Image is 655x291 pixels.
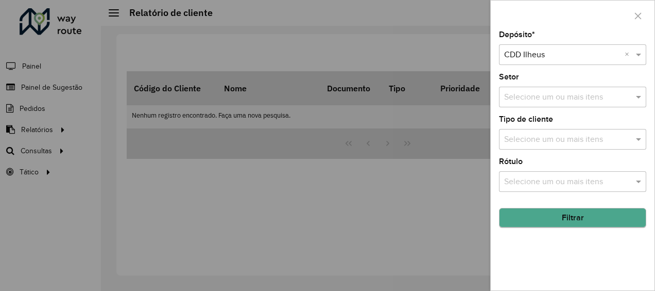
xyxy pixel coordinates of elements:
label: Depósito [499,28,535,41]
label: Tipo de cliente [499,113,553,125]
label: Rótulo [499,155,523,168]
span: Clear all [625,48,633,61]
button: Filtrar [499,208,646,228]
label: Setor [499,71,519,83]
